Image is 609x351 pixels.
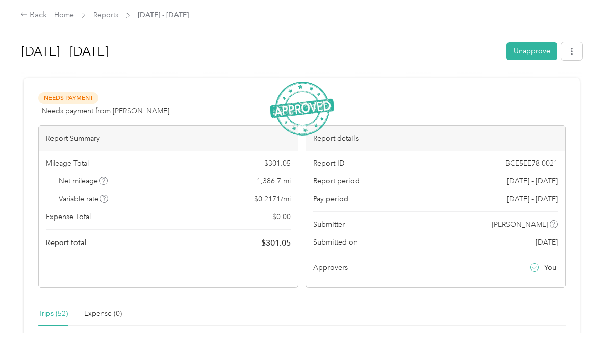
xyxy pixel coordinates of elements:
[536,237,558,248] span: [DATE]
[272,211,291,222] span: $ 0.00
[313,262,348,273] span: Approvers
[492,219,548,230] span: [PERSON_NAME]
[313,237,358,248] span: Submitted on
[507,176,558,186] span: [DATE] - [DATE]
[42,105,169,116] span: Needs payment from [PERSON_NAME]
[506,42,557,60] button: Unapprove
[84,308,122,319] div: Expense (0)
[38,92,98,104] span: Needs Payment
[257,176,291,186] span: 1,386.7 mi
[306,126,565,151] div: Report details
[59,176,108,186] span: Net mileage
[261,237,291,249] span: $ 301.05
[39,126,298,151] div: Report Summary
[38,308,68,319] div: Trips (52)
[46,211,91,222] span: Expense Total
[507,194,558,204] span: Go to pay period
[46,237,87,248] span: Report total
[20,9,47,21] div: Back
[505,158,558,169] span: BCE5EE78-0021
[54,11,74,19] a: Home
[254,194,291,204] span: $ 0.2171 / mi
[138,10,189,20] span: [DATE] - [DATE]
[93,11,118,19] a: Reports
[552,294,609,351] iframe: Everlance-gr Chat Button Frame
[313,219,345,230] span: Submitter
[270,82,334,136] img: ApprovedStamp
[313,194,348,204] span: Pay period
[59,194,109,204] span: Variable rate
[264,158,291,169] span: $ 301.05
[46,158,89,169] span: Mileage Total
[313,158,345,169] span: Report ID
[544,262,556,273] span: You
[313,176,360,186] span: Report period
[21,39,499,64] h1: Aug 1 - 31, 2025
